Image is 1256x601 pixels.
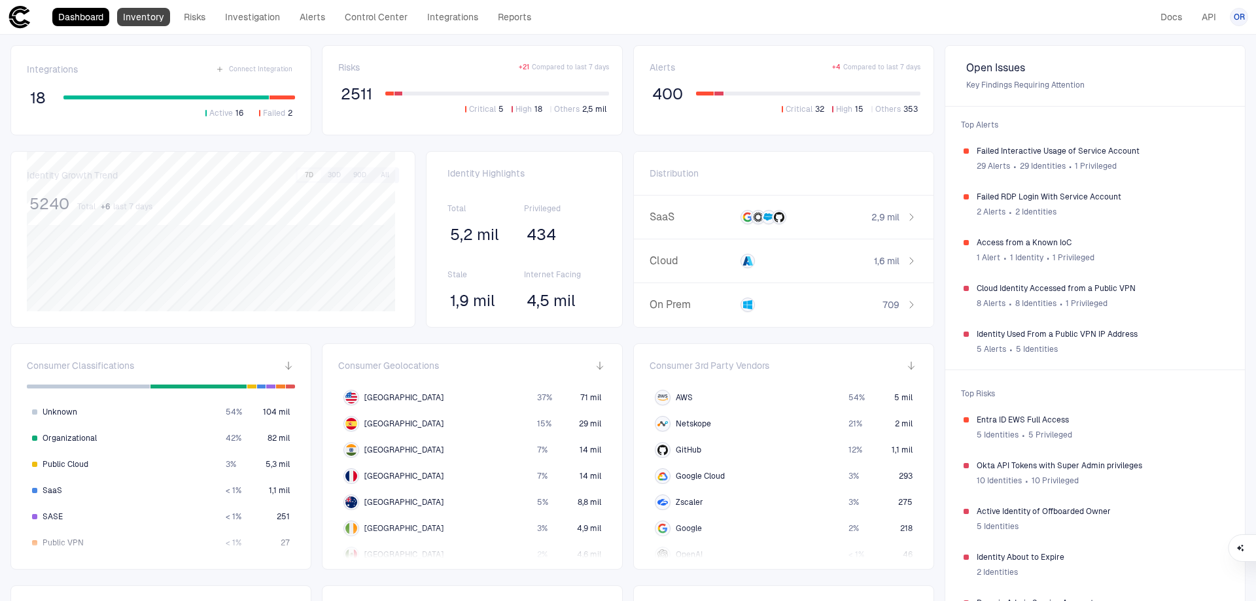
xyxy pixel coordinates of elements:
[101,201,111,212] span: + 6
[462,103,506,115] button: Critical5
[226,433,241,443] span: 42 %
[27,169,118,181] span: Identity Growth Trend
[323,169,346,181] button: 30D
[832,63,841,72] span: + 4
[966,61,1224,75] span: Open Issues
[843,63,920,72] span: Compared to last 7 days
[364,445,444,455] span: [GEOGRAPHIC_DATA]
[450,225,499,245] span: 5,2 mil
[657,392,668,403] div: AWS
[27,360,134,371] span: Consumer Classifications
[657,445,668,455] div: GitHub
[266,459,290,470] span: 5,3 mil
[338,360,439,371] span: Consumer Geolocations
[43,407,77,417] span: Unknown
[1021,425,1026,445] span: ∙
[657,497,668,507] div: Zscaler
[527,225,556,245] span: 434
[537,549,548,560] span: 2 %
[650,298,735,311] span: On Prem
[786,104,812,114] span: Critical
[1032,475,1079,486] span: 10 Privileged
[509,103,545,115] button: High18
[288,108,292,118] span: 2
[345,549,357,560] img: MX
[580,392,601,403] span: 71 mil
[256,107,295,119] button: Failed2
[1008,202,1013,222] span: ∙
[895,419,913,429] span: 2 mil
[348,169,372,181] button: 90D
[27,63,78,75] span: Integrations
[178,8,211,26] a: Risks
[977,283,1227,294] span: Cloud Identity Accessed from a Public VPN
[524,269,601,280] span: Internet Facing
[203,107,246,119] button: Active16
[43,538,84,548] span: Public VPN
[657,419,668,429] div: Netskope
[977,552,1227,562] span: Identity About to Expire
[117,8,170,26] a: Inventory
[27,88,48,109] button: 18
[650,211,735,224] span: SaaS
[263,108,285,118] span: Failed
[338,61,360,73] span: Risks
[977,146,1227,156] span: Failed Interactive Usage of Service Account
[977,506,1227,517] span: Active Identity of Offboarded Owner
[657,549,668,560] div: OpenAI
[676,445,701,455] span: GitHub
[577,523,601,534] span: 4,9 mil
[213,61,295,77] button: Connect Integration
[977,344,1006,354] span: 5 Alerts
[341,84,372,104] span: 2511
[532,63,609,72] span: Compared to last 7 days
[519,63,529,72] span: + 21
[676,549,703,560] span: OpenAI
[650,167,699,179] span: Distribution
[977,252,1000,263] span: 1 Alert
[1046,248,1051,267] span: ∙
[339,8,413,26] a: Control Center
[537,471,548,481] span: 7 %
[263,407,290,417] span: 104 mil
[229,65,292,74] span: Connect Integration
[537,523,548,534] span: 3 %
[650,360,769,371] span: Consumer 3rd Party Vendors
[30,88,45,108] span: 18
[848,471,859,481] span: 3 %
[580,471,601,481] span: 14 mil
[1028,430,1072,440] span: 5 Privileged
[235,108,243,118] span: 16
[1015,207,1056,217] span: 2 Identities
[421,8,484,26] a: Integrations
[277,511,290,522] span: 251
[1009,339,1013,359] span: ∙
[650,84,686,105] button: 400
[364,471,444,481] span: [GEOGRAPHIC_DATA]
[836,104,852,114] span: High
[848,419,862,429] span: 21 %
[579,419,601,429] span: 29 mil
[469,104,496,114] span: Critical
[977,460,1227,471] span: Okta API Tokens with Super Admin privileges
[892,445,913,455] span: 1,1 mil
[43,511,63,522] span: SASE
[52,8,109,26] a: Dashboard
[848,445,862,455] span: 12 %
[364,497,444,507] span: [GEOGRAPHIC_DATA]
[537,392,552,403] span: 37 %
[977,430,1019,440] span: 5 Identities
[226,485,241,496] span: < 1 %
[874,255,899,267] span: 1,6 mil
[345,392,357,404] img: US
[226,407,242,417] span: 54 %
[524,224,559,245] button: 434
[450,291,495,311] span: 1,9 mil
[534,104,542,114] span: 18
[209,108,233,118] span: Active
[779,103,827,115] button: Critical32
[527,291,576,311] span: 4,5 mil
[447,167,601,179] span: Identity Highlights
[1003,248,1007,267] span: ∙
[1016,344,1058,354] span: 5 Identities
